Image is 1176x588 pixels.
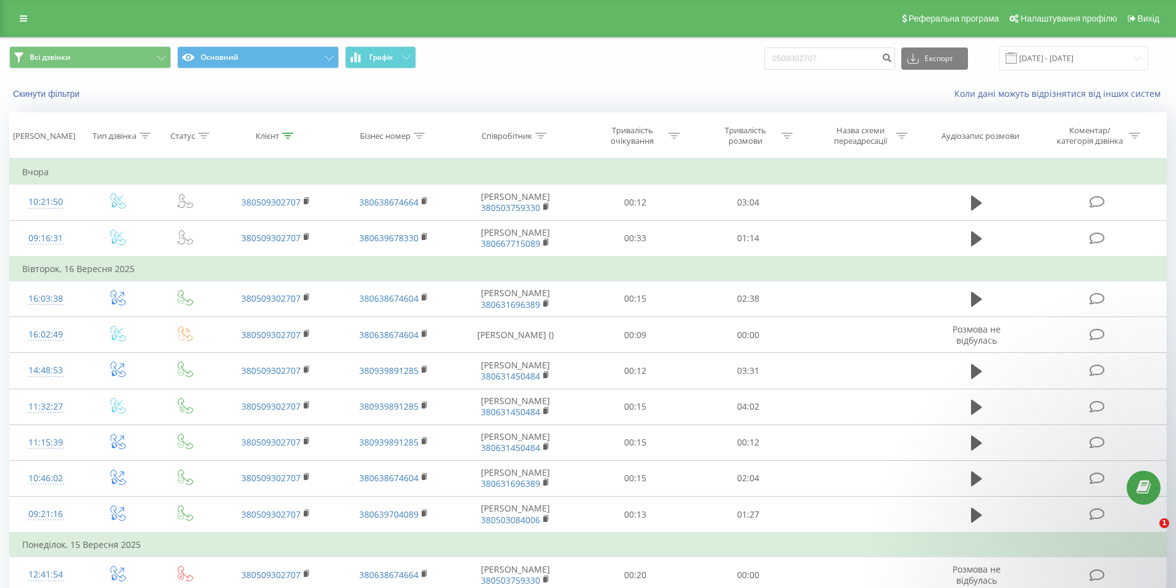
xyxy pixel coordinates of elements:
td: 04:02 [692,389,805,424]
span: Графік [369,53,393,62]
div: Клієнт [256,131,279,141]
span: Реферальна програма [909,14,999,23]
input: Пошук за номером [764,48,895,70]
button: Основний [177,46,339,68]
a: 380509302707 [241,400,301,412]
div: Бізнес номер [360,131,411,141]
button: Експорт [901,48,968,70]
div: 11:32:27 [22,395,70,419]
a: 380509302707 [241,472,301,484]
td: 00:33 [579,220,692,257]
td: [PERSON_NAME] [452,424,579,460]
a: 380638674604 [359,292,419,304]
td: [PERSON_NAME] [452,497,579,533]
div: 12:41:54 [22,563,70,587]
a: 380631696389 [481,299,540,310]
div: 16:02:49 [22,323,70,347]
a: 380667715089 [481,238,540,249]
a: 380638674604 [359,329,419,341]
button: Скинути фільтри [9,88,86,99]
a: 380639678330 [359,232,419,244]
td: Понеділок, 15 Вересня 2025 [10,532,1167,557]
a: 380509302707 [241,232,301,244]
a: 380509302707 [241,436,301,448]
div: Назва схеми переадресації [827,125,893,146]
a: 380503759330 [481,574,540,586]
td: 02:04 [692,460,805,496]
div: Тривалість очікування [599,125,665,146]
a: 380509302707 [241,508,301,520]
a: 380509302707 [241,365,301,376]
td: 00:12 [692,424,805,460]
td: [PERSON_NAME] () [452,317,579,353]
a: 380939891285 [359,436,419,448]
td: 03:31 [692,353,805,389]
iframe: Intercom live chat [1134,518,1164,548]
td: 00:00 [692,317,805,353]
a: 380509302707 [241,292,301,304]
a: 380638674664 [359,196,419,208]
td: [PERSON_NAME] [452,184,579,220]
div: 16:03:38 [22,287,70,311]
td: Вчора [10,160,1167,184]
td: 02:38 [692,281,805,317]
td: Вівторок, 16 Вересня 2025 [10,257,1167,281]
td: [PERSON_NAME] [452,389,579,424]
td: 00:15 [579,389,692,424]
button: Графік [345,46,416,68]
div: 09:16:31 [22,226,70,251]
div: 14:48:53 [22,358,70,383]
td: 00:13 [579,497,692,533]
div: 09:21:16 [22,502,70,526]
div: Тип дзвінка [93,131,136,141]
a: 380503084006 [481,514,540,526]
div: 10:46:02 [22,466,70,491]
span: 1 [1159,518,1169,528]
span: Розмова не відбулась [953,563,1001,586]
td: 01:27 [692,497,805,533]
td: 00:09 [579,317,692,353]
td: 00:15 [579,281,692,317]
td: 00:12 [579,353,692,389]
a: 380939891285 [359,365,419,376]
div: Коментар/категорія дзвінка [1054,125,1126,146]
div: 11:15:39 [22,431,70,455]
td: 00:15 [579,460,692,496]
td: 03:04 [692,184,805,220]
span: Всі дзвінки [30,52,70,62]
a: 380631450484 [481,442,540,453]
div: Тривалість розмови [712,125,778,146]
td: [PERSON_NAME] [452,281,579,317]
div: Статус [170,131,195,141]
div: Аудіозапис розмови [941,131,1019,141]
button: Всі дзвінки [9,46,171,68]
td: 01:14 [692,220,805,257]
a: 380631450484 [481,406,540,418]
a: 380509302707 [241,329,301,341]
a: Коли дані можуть відрізнятися вiд інших систем [954,88,1167,99]
span: Вихід [1138,14,1159,23]
span: Розмова не відбулась [953,323,1001,346]
td: [PERSON_NAME] [452,353,579,389]
td: [PERSON_NAME] [452,460,579,496]
a: 380631696389 [481,478,540,489]
div: Співробітник [482,131,532,141]
a: 380638674604 [359,472,419,484]
div: 10:21:50 [22,190,70,214]
td: [PERSON_NAME] [452,220,579,257]
span: Налаштування профілю [1020,14,1117,23]
a: 380638674664 [359,569,419,581]
a: 380639704089 [359,508,419,520]
a: 380503759330 [481,202,540,213]
a: 380939891285 [359,400,419,412]
a: 380509302707 [241,569,301,581]
td: 00:12 [579,184,692,220]
a: 380631450484 [481,370,540,382]
a: 380509302707 [241,196,301,208]
td: 00:15 [579,424,692,460]
div: [PERSON_NAME] [13,131,75,141]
